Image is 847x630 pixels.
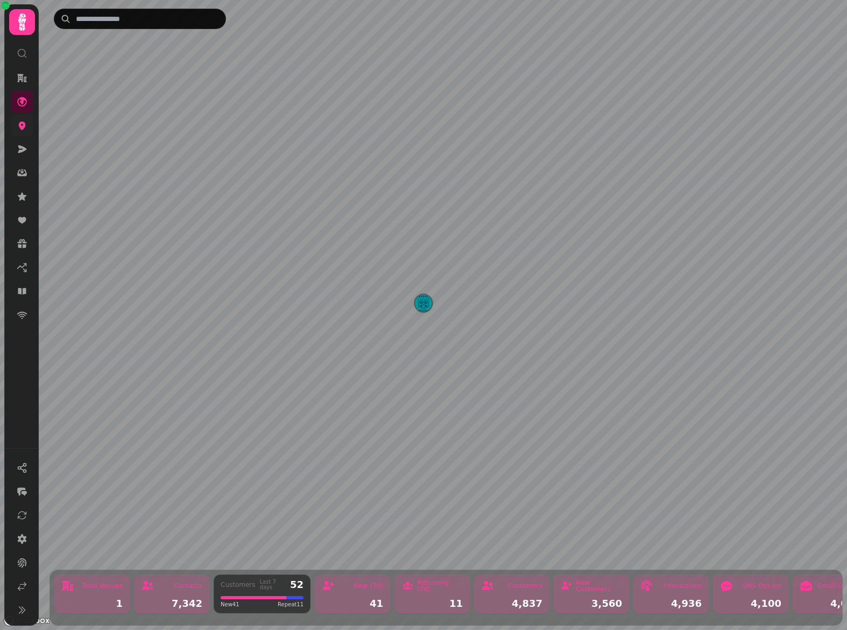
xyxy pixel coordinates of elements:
[354,583,383,589] div: New (7d)
[260,579,286,590] div: Last 7 days
[322,599,383,608] div: 41
[415,295,432,312] button: Knead Pizza
[3,614,51,627] a: Mapbox logo
[417,579,463,592] div: Returning (7d)
[61,599,123,608] div: 1
[481,599,542,608] div: 4,837
[174,583,202,589] div: Contacts
[664,583,702,589] div: Interactions
[401,599,463,608] div: 11
[576,579,622,592] div: New Customers
[290,580,303,590] div: 52
[742,583,781,589] div: SMS Opt-ins
[561,599,622,608] div: 3,560
[720,599,781,608] div: 4,100
[82,583,123,589] div: Total Venues
[415,295,432,315] div: Map marker
[221,582,256,588] div: Customers
[507,583,542,589] div: Customers
[640,599,702,608] div: 4,936
[278,600,303,608] span: Repeat 11
[141,599,202,608] div: 7,342
[221,600,239,608] span: New 41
